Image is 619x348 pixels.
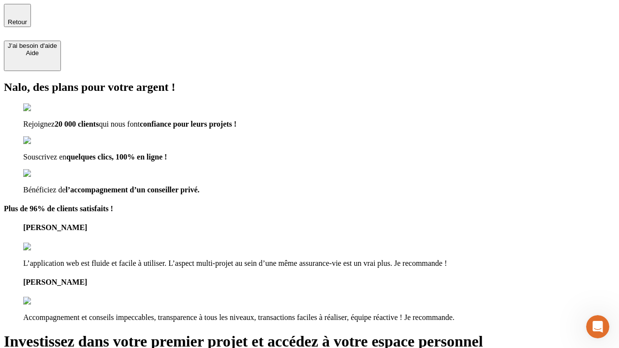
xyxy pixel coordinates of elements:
img: reviews stars [23,297,71,305]
img: checkmark [23,136,65,145]
p: Accompagnement et conseils impeccables, transparence à tous les niveaux, transactions faciles à r... [23,313,615,322]
span: Souscrivez en [23,153,66,161]
div: Aide [8,49,57,57]
span: confiance pour leurs projets ! [140,120,236,128]
h4: [PERSON_NAME] [23,223,615,232]
span: Rejoignez [23,120,55,128]
iframe: Intercom live chat [586,315,609,338]
h2: Nalo, des plans pour votre argent ! [4,81,615,94]
button: Retour [4,4,31,27]
span: quelques clics, 100% en ligne ! [66,153,167,161]
span: qui nous font [99,120,139,128]
p: L’application web est fluide et facile à utiliser. L’aspect multi-projet au sein d’une même assur... [23,259,615,268]
h4: [PERSON_NAME] [23,278,615,287]
img: checkmark [23,169,65,178]
img: checkmark [23,103,65,112]
div: J’ai besoin d'aide [8,42,57,49]
img: reviews stars [23,243,71,251]
h4: Plus de 96% de clients satisfaits ! [4,204,615,213]
button: J’ai besoin d'aideAide [4,41,61,71]
span: 20 000 clients [55,120,99,128]
span: Retour [8,18,27,26]
span: Bénéficiez de [23,186,66,194]
span: l’accompagnement d’un conseiller privé. [66,186,200,194]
